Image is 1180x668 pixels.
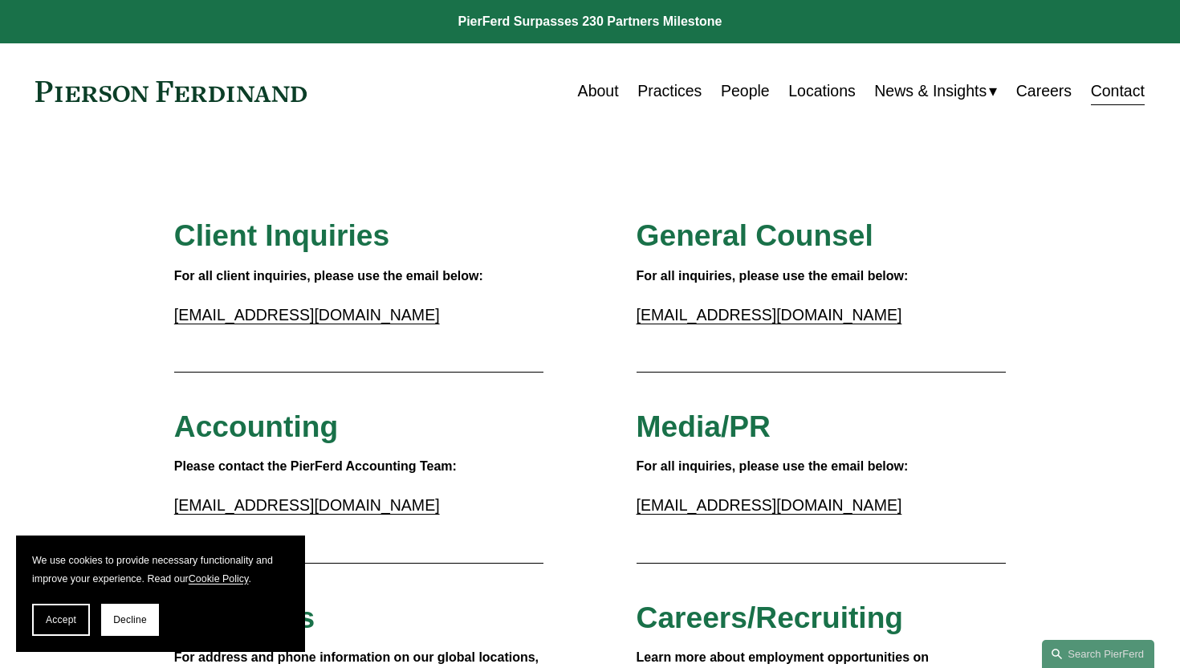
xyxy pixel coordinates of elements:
a: [EMAIL_ADDRESS][DOMAIN_NAME] [174,496,440,514]
strong: Please contact the PierFerd Accounting Team: [174,459,457,473]
strong: For all client inquiries, please use the email below: [174,269,483,283]
span: Accept [46,614,76,625]
span: Client Inquiries [174,218,389,252]
a: Practices [637,75,702,107]
a: folder dropdown [874,75,997,107]
strong: For all inquiries, please use the email below: [637,269,909,283]
span: Accounting [174,409,338,443]
span: Careers/Recruiting [637,601,903,634]
a: [EMAIL_ADDRESS][DOMAIN_NAME] [637,306,902,324]
a: Search this site [1042,640,1154,668]
a: Cookie Policy [189,573,249,584]
a: Contact [1091,75,1145,107]
span: Media/PR [637,409,771,443]
span: News & Insights [874,77,987,105]
a: About [578,75,619,107]
a: People [721,75,770,107]
button: Accept [32,604,90,636]
a: [EMAIL_ADDRESS][DOMAIN_NAME] [174,306,440,324]
strong: For all inquiries, please use the email below: [637,459,909,473]
span: General Counsel [637,218,873,252]
span: Decline [113,614,147,625]
a: Careers [1016,75,1072,107]
button: Decline [101,604,159,636]
section: Cookie banner [16,536,305,652]
p: We use cookies to provide necessary functionality and improve your experience. Read our . [32,552,289,588]
a: [EMAIL_ADDRESS][DOMAIN_NAME] [637,496,902,514]
a: Locations [788,75,856,107]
